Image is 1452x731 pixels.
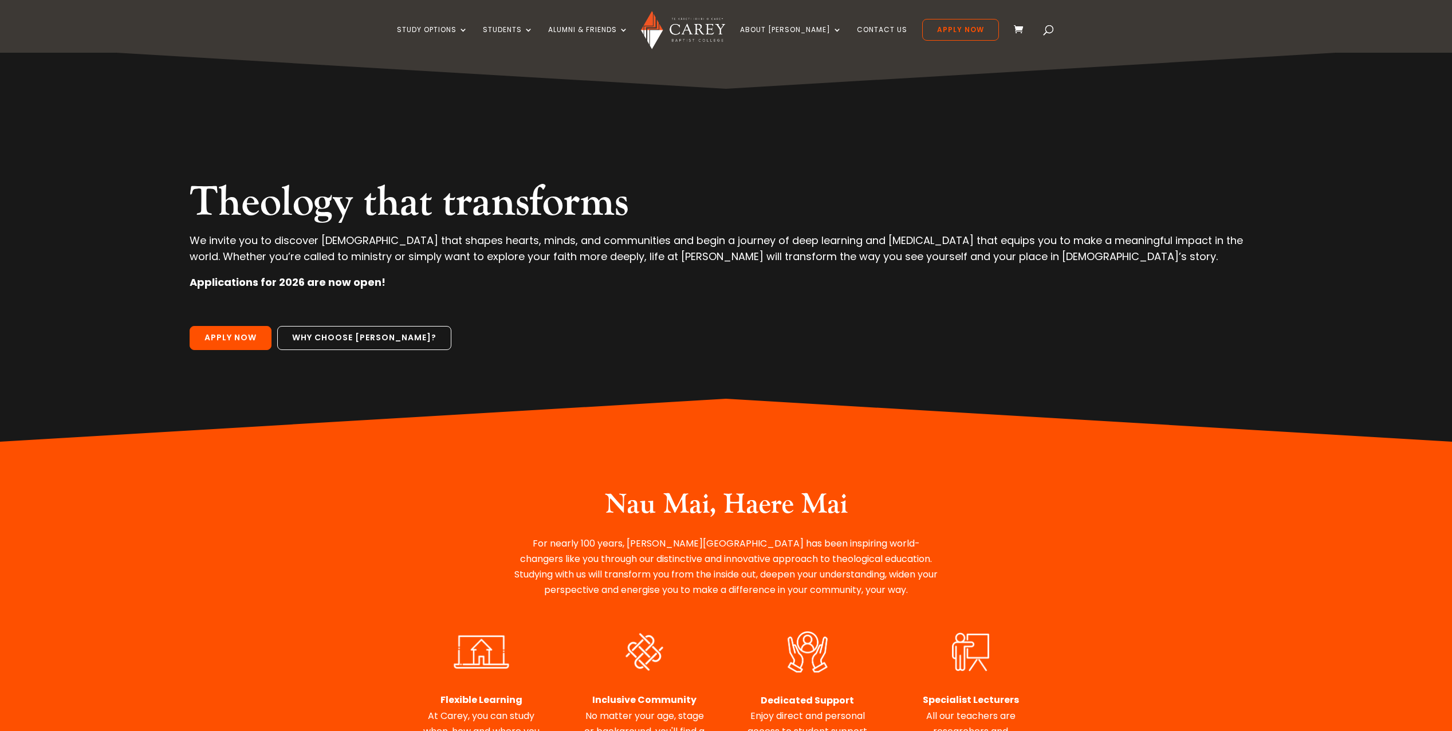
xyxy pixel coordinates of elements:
[190,178,1263,233] h2: Theology that transforms
[190,275,385,289] strong: Applications for 2026 are now open!
[277,326,451,350] a: Why choose [PERSON_NAME]?
[443,628,520,675] img: Flexible Learning WHITE
[923,693,1019,706] strong: Specialist Lecturers
[641,11,725,49] img: Carey Baptist College
[190,233,1263,274] p: We invite you to discover [DEMOGRAPHIC_DATA] that shapes hearts, minds, and communities and begin...
[605,628,683,675] img: Diverse & Inclusive WHITE
[771,628,844,675] img: Dedicated Support WHITE
[761,694,854,707] strong: Dedicated Support
[548,26,628,53] a: Alumni & Friends
[483,26,533,53] a: Students
[511,536,941,598] p: For nearly 100 years, [PERSON_NAME][GEOGRAPHIC_DATA] has been inspiring world-changers like you t...
[397,26,468,53] a: Study Options
[592,693,697,706] strong: Inclusive Community
[740,26,842,53] a: About [PERSON_NAME]
[440,693,522,706] strong: Flexible Learning
[190,326,271,350] a: Apply Now
[922,19,999,41] a: Apply Now
[857,26,907,53] a: Contact Us
[932,628,1009,675] img: Expert Lecturers WHITE
[511,488,941,527] h2: Nau Mai, Haere Mai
